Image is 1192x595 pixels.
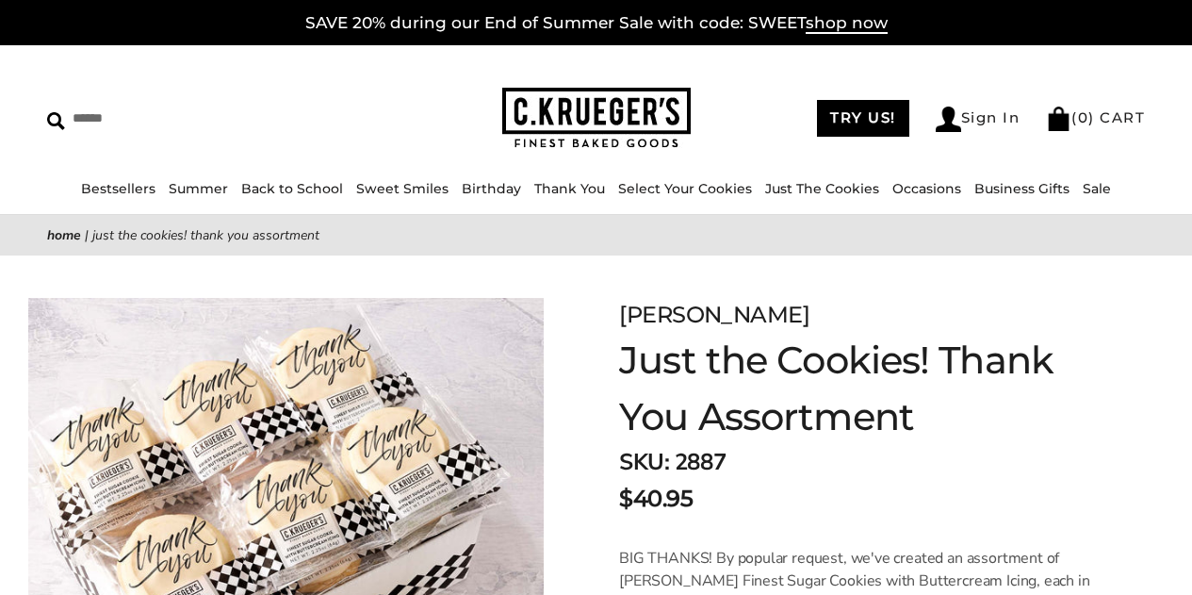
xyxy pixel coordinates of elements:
a: Select Your Cookies [618,180,752,197]
a: SAVE 20% during our End of Summer Sale with code: SWEETshop now [305,13,888,34]
a: Summer [169,180,228,197]
img: C.KRUEGER'S [502,88,691,149]
a: Bestsellers [81,180,155,197]
a: Sale [1083,180,1111,197]
img: Bag [1046,107,1071,131]
a: Sweet Smiles [356,180,449,197]
input: Search [47,104,299,133]
a: Home [47,226,81,244]
a: Business Gifts [974,180,1070,197]
a: (0) CART [1046,108,1145,126]
div: [PERSON_NAME] [619,298,1098,332]
a: Thank You [534,180,605,197]
img: Account [936,107,961,132]
a: Back to School [241,180,343,197]
a: TRY US! [817,100,909,137]
nav: breadcrumbs [47,224,1145,246]
span: Just the Cookies! Thank You Assortment [92,226,319,244]
a: Occasions [892,180,961,197]
h1: Just the Cookies! Thank You Assortment [619,332,1098,445]
span: $40.95 [619,482,693,516]
strong: SKU: [619,447,669,477]
img: Search [47,112,65,130]
span: 2887 [675,447,726,477]
span: shop now [806,13,888,34]
a: Just The Cookies [765,180,879,197]
a: Birthday [462,180,521,197]
span: 0 [1078,108,1089,126]
a: Sign In [936,107,1021,132]
span: | [85,226,89,244]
